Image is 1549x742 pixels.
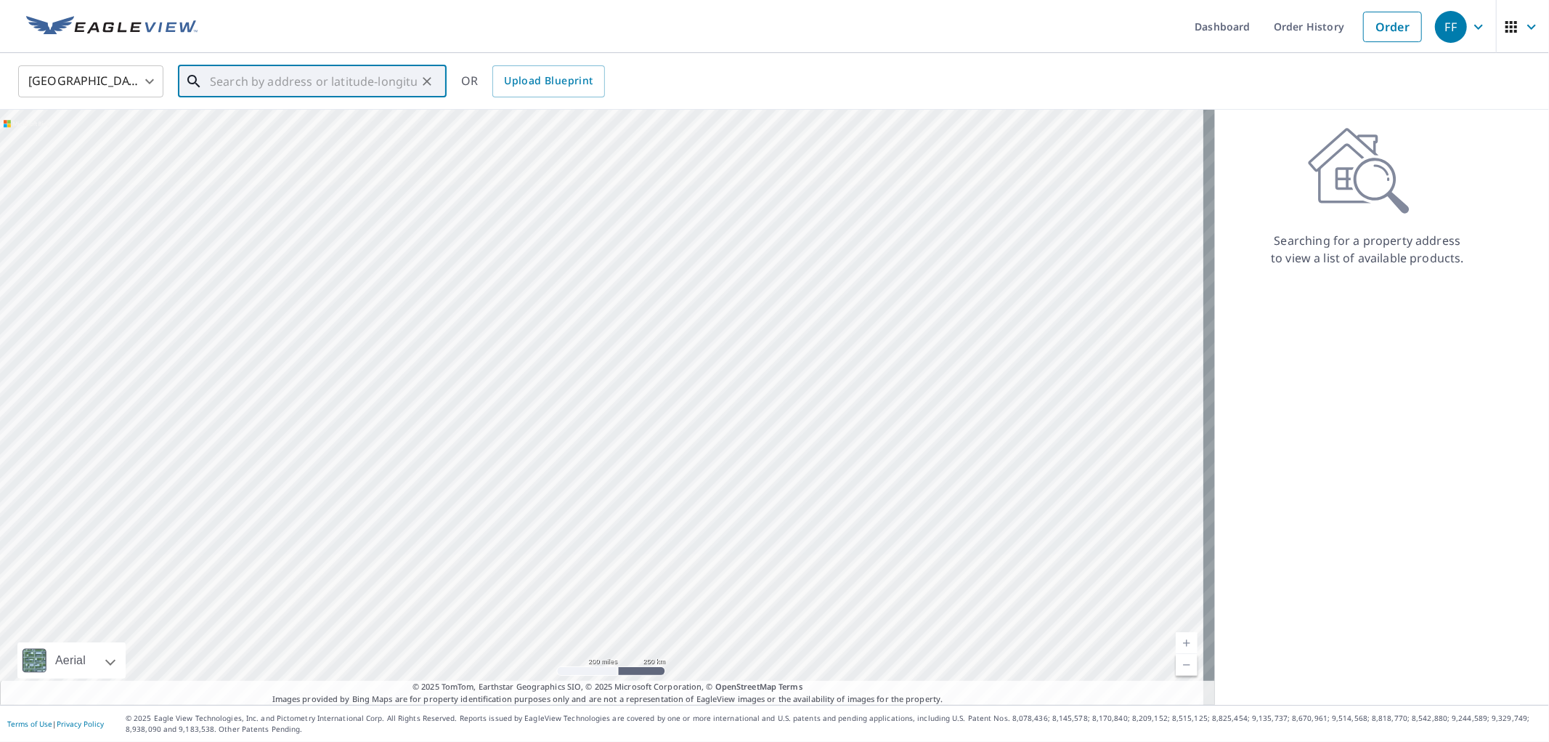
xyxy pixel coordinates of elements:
[412,681,802,693] span: © 2025 TomTom, Earthstar Geographics SIO, © 2025 Microsoft Corporation, ©
[17,642,126,679] div: Aerial
[492,65,604,97] a: Upload Blueprint
[7,719,52,729] a: Terms of Use
[715,681,776,692] a: OpenStreetMap
[461,65,605,97] div: OR
[1176,654,1198,676] a: Current Level 5, Zoom Out
[210,61,417,102] input: Search by address or latitude-longitude
[1270,232,1465,267] p: Searching for a property address to view a list of available products.
[51,642,90,679] div: Aerial
[504,72,593,90] span: Upload Blueprint
[126,713,1542,735] p: © 2025 Eagle View Technologies, Inc. and Pictometry International Corp. All Rights Reserved. Repo...
[417,71,437,92] button: Clear
[1435,11,1467,43] div: FF
[7,719,104,728] p: |
[57,719,104,729] a: Privacy Policy
[1363,12,1422,42] a: Order
[26,16,198,38] img: EV Logo
[1176,632,1198,654] a: Current Level 5, Zoom In
[18,61,163,102] div: [GEOGRAPHIC_DATA]
[778,681,802,692] a: Terms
